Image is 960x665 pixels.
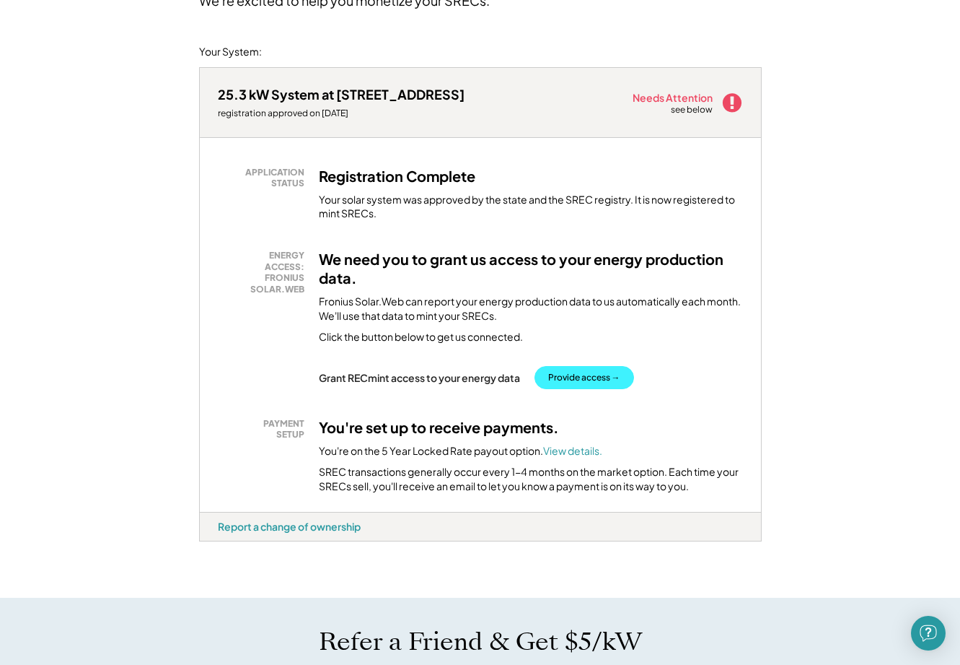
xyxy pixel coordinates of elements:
div: You're on the 5 Year Locked Rate payout option. [319,444,602,458]
div: lyhedjnj - VA Distributed [199,542,245,547]
div: Your solar system was approved by the state and the SREC registry. It is now registered to mint S... [319,193,743,221]
h3: You're set up to receive payments. [319,418,559,437]
div: 25.3 kW System at [STREET_ADDRESS] [218,86,464,103]
div: APPLICATION STATUS [225,167,304,189]
div: registration approved on [DATE] [218,108,464,119]
div: Your System: [199,45,262,59]
div: SREC transactions generally occur every 1-4 months on the market option. Each time your SRECs sel... [319,465,743,493]
h3: Registration Complete [319,167,475,186]
h1: Refer a Friend & Get $5/kW [319,627,642,657]
h3: We need you to grant us access to your energy production data. [319,250,743,287]
div: Report a change of ownership [218,520,361,533]
button: Provide access → [534,366,634,389]
div: ENERGY ACCESS: FRONIUS SOLAR.WEB [225,250,304,295]
div: Click the button below to get us connected. [319,330,523,344]
div: Fronius Solar.Web can report your energy production data to us automatically each month. We'll us... [319,295,743,323]
div: Needs Attention [633,92,714,103]
div: Open Intercom Messenger [911,616,946,651]
a: View details. [543,444,602,457]
div: PAYMENT SETUP [225,418,304,440]
div: Grant RECmint access to your energy data [319,371,520,384]
div: see below [671,104,714,116]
